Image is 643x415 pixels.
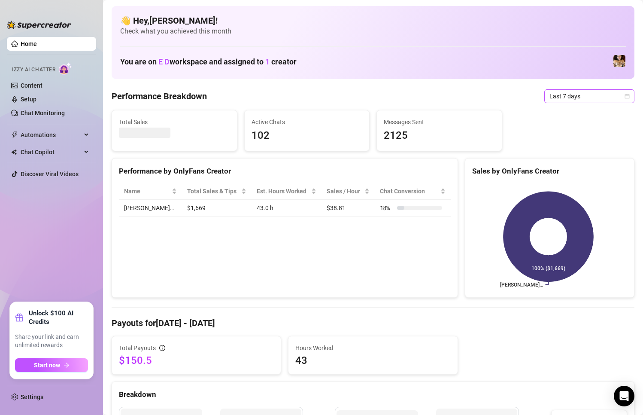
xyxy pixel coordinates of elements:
span: $150.5 [119,354,274,367]
span: Automations [21,128,82,142]
h1: You are on workspace and assigned to creator [120,57,297,67]
span: arrow-right [64,362,70,368]
strong: Unlock $100 AI Credits [29,309,88,326]
span: calendar [625,94,630,99]
td: $38.81 [321,200,375,217]
a: Setup [21,96,36,103]
span: E D [158,57,170,66]
span: 1 [265,57,270,66]
span: thunderbolt [11,131,18,138]
h4: 👋 Hey, [PERSON_NAME] ! [120,15,626,27]
td: [PERSON_NAME]… [119,200,182,217]
a: Discover Viral Videos [21,171,79,177]
th: Name [119,183,182,200]
span: Izzy AI Chatter [12,66,55,74]
span: Total Payouts [119,343,156,353]
div: Open Intercom Messenger [614,386,634,406]
div: Performance by OnlyFans Creator [119,165,451,177]
span: gift [15,313,24,322]
span: Last 7 days [549,90,629,103]
div: Breakdown [119,389,627,400]
a: Home [21,40,37,47]
img: vixie [613,55,625,67]
span: 43 [295,354,450,367]
td: 43.0 h [252,200,321,217]
span: Sales / Hour [327,186,363,196]
span: Start now [34,362,60,369]
th: Total Sales & Tips [182,183,252,200]
img: Chat Copilot [11,149,17,155]
img: logo-BBDzfeDw.svg [7,21,71,29]
span: Hours Worked [295,343,450,353]
span: Name [124,186,170,196]
span: info-circle [159,345,165,351]
span: Total Sales [119,117,230,127]
img: AI Chatter [59,62,72,75]
span: 18 % [380,203,394,213]
a: Settings [21,394,43,400]
div: Est. Hours Worked [257,186,309,196]
span: Messages Sent [384,117,495,127]
th: Sales / Hour [321,183,375,200]
span: 102 [252,128,363,144]
span: Check what you achieved this month [120,27,626,36]
text: [PERSON_NAME]… [500,282,543,288]
span: Total Sales & Tips [187,186,240,196]
span: Active Chats [252,117,363,127]
span: 2125 [384,128,495,144]
h4: Performance Breakdown [112,90,207,102]
a: Chat Monitoring [21,110,65,116]
td: $1,669 [182,200,252,217]
a: Content [21,82,42,89]
div: Sales by OnlyFans Creator [472,165,627,177]
span: Chat Conversion [380,186,439,196]
h4: Payouts for [DATE] - [DATE] [112,317,634,329]
button: Start nowarrow-right [15,358,88,372]
th: Chat Conversion [375,183,451,200]
span: Chat Copilot [21,145,82,159]
span: Share your link and earn unlimited rewards [15,333,88,350]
